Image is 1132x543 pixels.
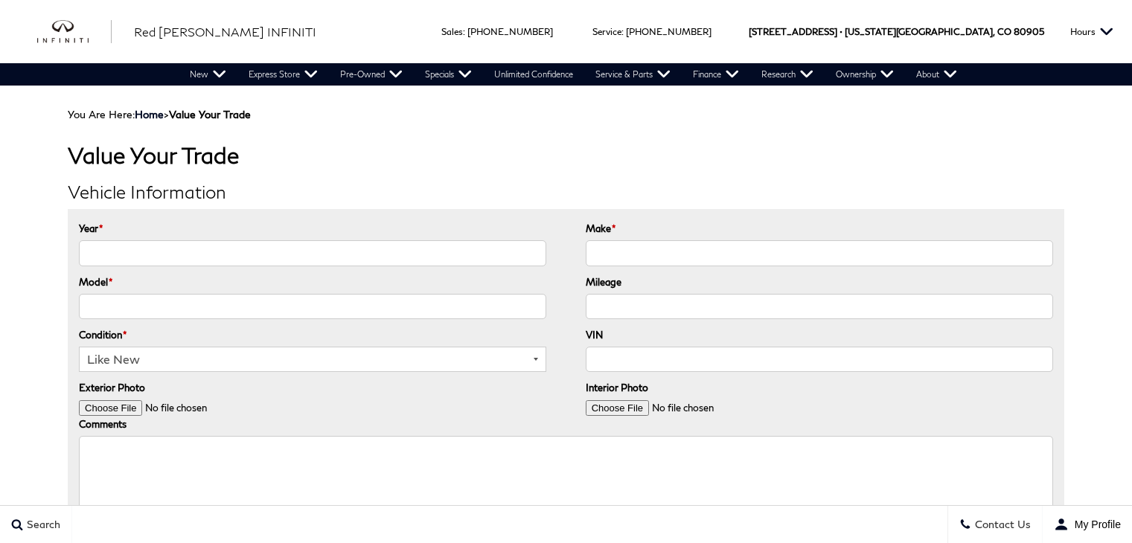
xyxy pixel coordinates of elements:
[135,108,251,121] span: >
[329,63,414,86] a: Pre-Owned
[237,63,329,86] a: Express Store
[825,63,905,86] a: Ownership
[621,26,624,37] span: :
[592,26,621,37] span: Service
[135,108,164,121] a: Home
[68,108,251,121] span: You Are Here:
[1043,506,1132,543] button: user-profile-menu
[586,379,648,396] label: Interior Photo
[134,23,316,41] a: Red [PERSON_NAME] INFINITI
[586,220,615,237] label: Make
[1069,518,1121,530] span: My Profile
[68,108,1064,121] div: Breadcrumbs
[750,63,825,86] a: Research
[584,63,682,86] a: Service & Parts
[905,63,968,86] a: About
[586,327,603,343] label: VIN
[414,63,483,86] a: Specials
[169,108,251,121] strong: Value Your Trade
[37,20,112,44] img: INFINITI
[134,25,316,39] span: Red [PERSON_NAME] INFINITI
[179,63,237,86] a: New
[626,26,712,37] a: [PHONE_NUMBER]
[749,26,1044,37] a: [STREET_ADDRESS] • [US_STATE][GEOGRAPHIC_DATA], CO 80905
[971,518,1031,531] span: Contact Us
[682,63,750,86] a: Finance
[79,379,145,396] label: Exterior Photo
[463,26,465,37] span: :
[79,416,127,432] label: Comments
[79,220,103,237] label: Year
[79,274,112,290] label: Model
[179,63,968,86] nav: Main Navigation
[467,26,553,37] a: [PHONE_NUMBER]
[37,20,112,44] a: infiniti
[23,518,60,531] span: Search
[441,26,463,37] span: Sales
[68,143,1064,167] h1: Value Your Trade
[483,63,584,86] a: Unlimited Confidence
[586,274,621,290] label: Mileage
[68,182,1064,202] h2: Vehicle Information
[79,327,127,343] label: Condition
